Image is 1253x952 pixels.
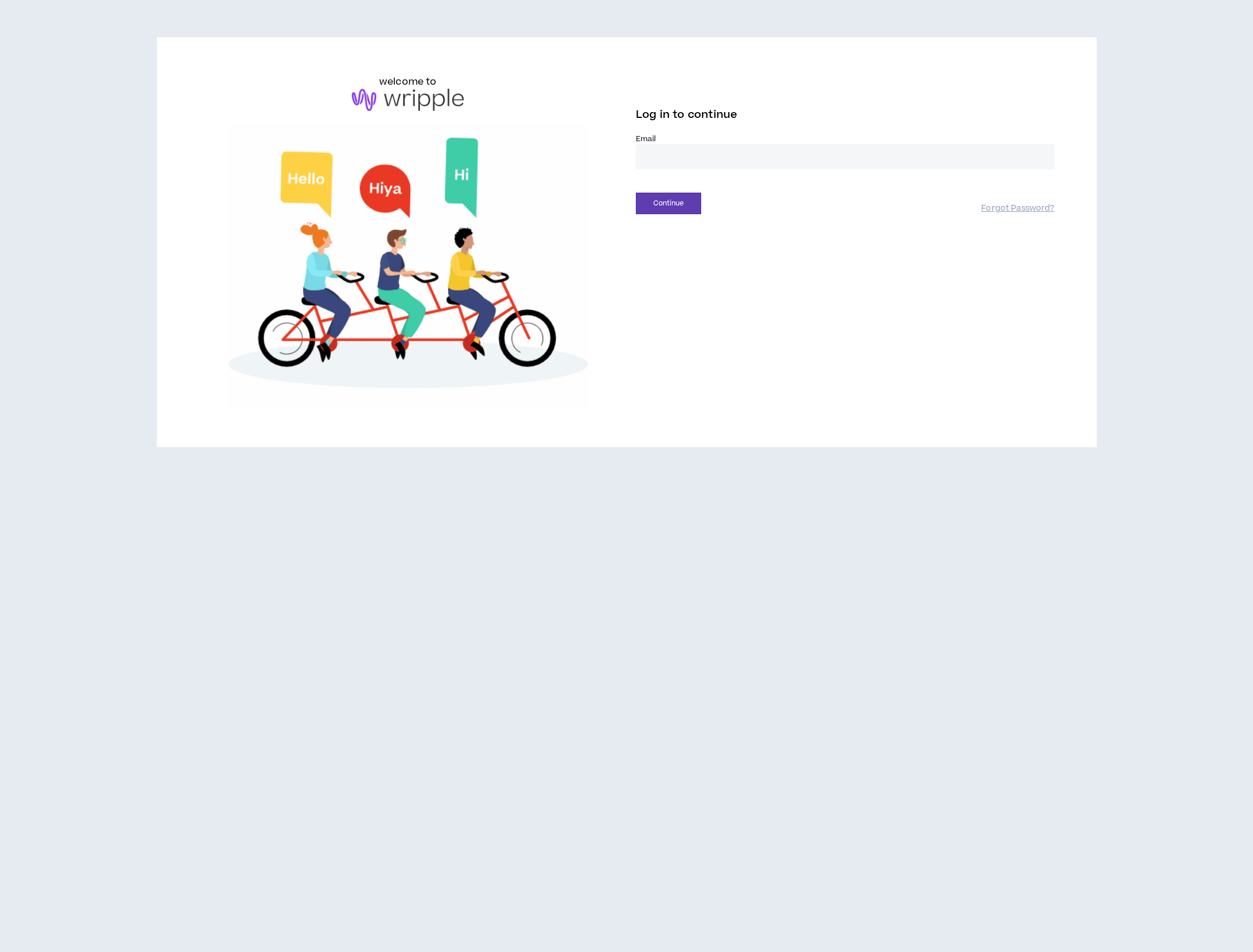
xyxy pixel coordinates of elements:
label: Email [636,134,1055,144]
img: Welcome to Wripple [199,123,618,410]
img: logo-brand.png [352,89,464,111]
span: Log in to continue [636,107,737,122]
button: Continue [636,193,701,214]
h6: welcome to [379,75,437,89]
a: Forgot Password? [981,203,1054,214]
